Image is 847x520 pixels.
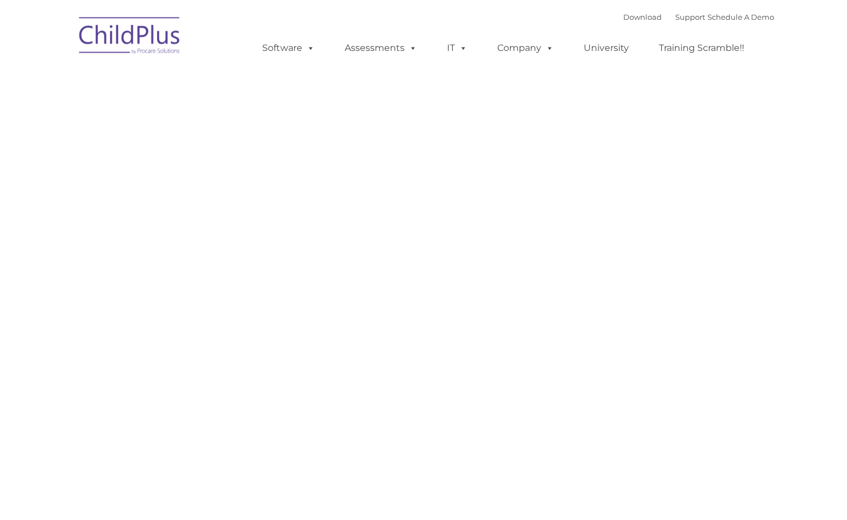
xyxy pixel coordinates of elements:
[675,12,705,22] a: Support
[572,37,640,59] a: University
[436,37,479,59] a: IT
[707,12,774,22] a: Schedule A Demo
[486,37,565,59] a: Company
[73,9,186,66] img: ChildPlus by Procare Solutions
[251,37,326,59] a: Software
[333,37,428,59] a: Assessments
[623,12,774,22] font: |
[648,37,755,59] a: Training Scramble!!
[623,12,662,22] a: Download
